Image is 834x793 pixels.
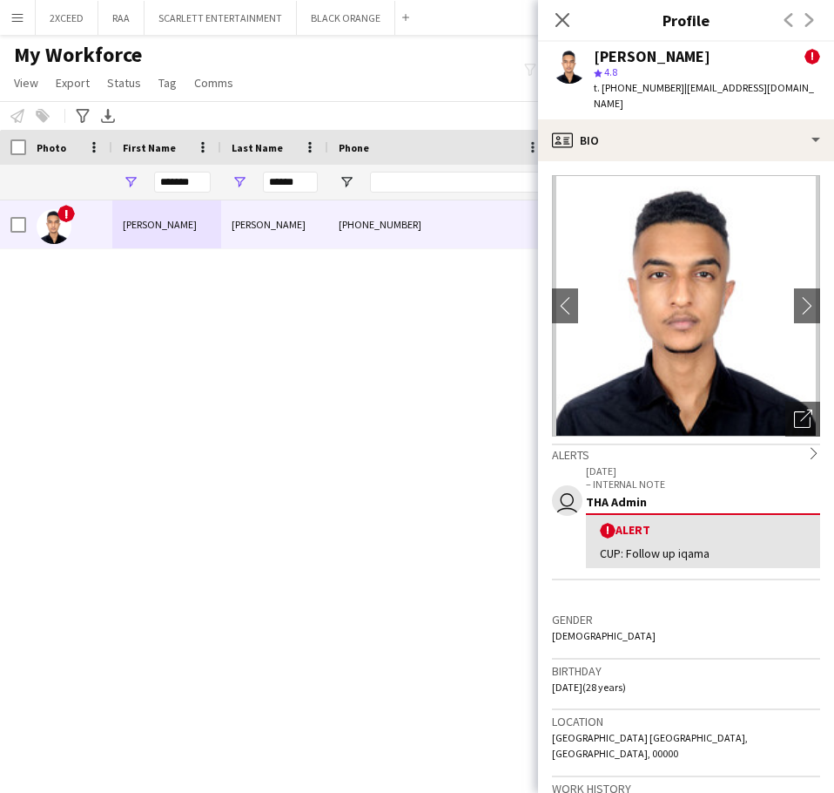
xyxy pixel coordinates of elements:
h3: Gender [552,612,820,627]
h3: Location [552,714,820,729]
span: Comms [194,75,233,91]
span: ! [600,523,615,539]
button: Open Filter Menu [339,174,354,190]
span: First Name [123,141,176,154]
div: CUP: Follow up iqama [600,546,806,561]
div: Alerts [552,444,820,463]
button: 2XCEED [36,1,98,35]
app-action-btn: Export XLSX [98,105,118,126]
div: Open photos pop-in [785,402,820,437]
p: [DATE] [586,464,820,478]
app-action-btn: Advanced filters [72,105,93,126]
span: Photo [37,141,66,154]
div: [PHONE_NUMBER] [328,200,551,248]
a: Status [100,71,148,94]
div: [PERSON_NAME] [594,49,710,64]
div: Bio [538,119,834,161]
button: BLACK ORANGE [297,1,395,35]
span: Last Name [232,141,283,154]
span: Phone [339,141,369,154]
a: View [7,71,45,94]
div: THA Admin [586,494,820,510]
h3: Profile [538,9,834,31]
p: – INTERNAL NOTE [586,478,820,491]
span: [DATE] (28 years) [552,681,626,694]
div: [PERSON_NAME] [221,200,328,248]
span: Status [107,75,141,91]
h3: Birthday [552,663,820,679]
span: My Workforce [14,42,142,68]
a: Tag [151,71,184,94]
img: Crew avatar or photo [552,175,820,437]
span: | [EMAIL_ADDRESS][DOMAIN_NAME] [594,81,814,110]
button: Open Filter Menu [232,174,247,190]
button: RAA [98,1,145,35]
span: Export [56,75,90,91]
span: Tag [158,75,177,91]
div: Alert [600,522,806,539]
span: ! [804,49,820,64]
span: 4.8 [604,65,617,78]
span: View [14,75,38,91]
a: Export [49,71,97,94]
img: Mohamed Ibrahim [37,209,71,244]
span: ! [57,205,75,222]
span: [DEMOGRAPHIC_DATA] [552,629,656,642]
input: Phone Filter Input [370,172,541,193]
a: Comms [187,71,240,94]
span: [GEOGRAPHIC_DATA] [GEOGRAPHIC_DATA], [GEOGRAPHIC_DATA], 00000 [552,731,748,760]
input: First Name Filter Input [154,172,211,193]
input: Last Name Filter Input [263,172,318,193]
span: t. [PHONE_NUMBER] [594,81,684,94]
div: [PERSON_NAME] [112,200,221,248]
button: SCARLETT ENTERTAINMENT [145,1,297,35]
button: Open Filter Menu [123,174,138,190]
